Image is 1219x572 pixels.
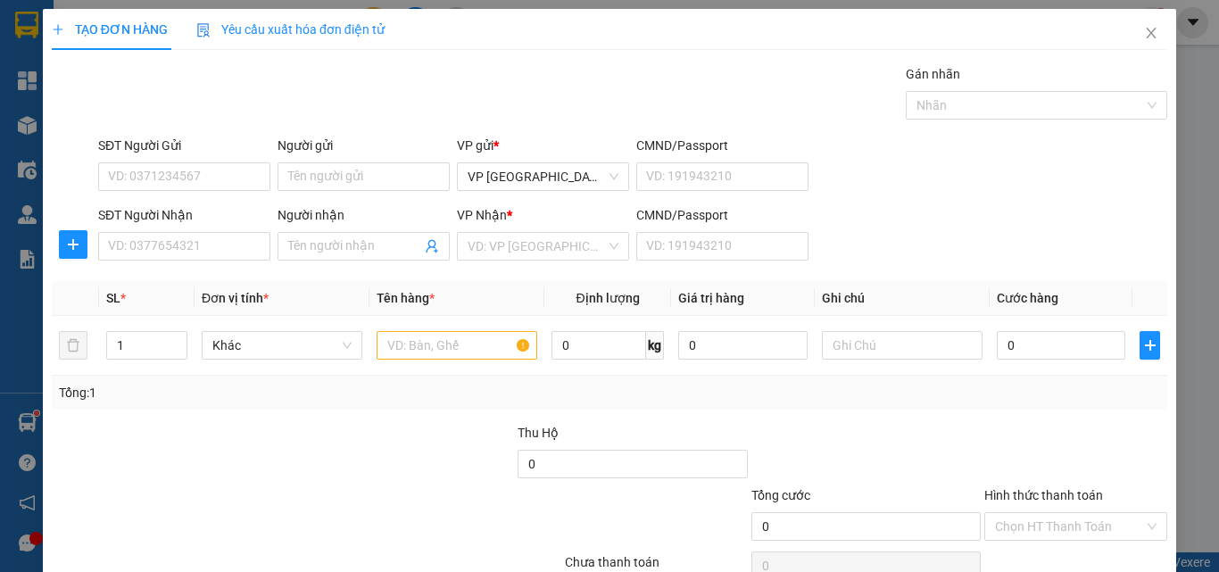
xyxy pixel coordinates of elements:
[646,331,664,360] span: kg
[518,426,559,440] span: Thu Hộ
[468,163,618,190] span: VP Sài Gòn
[278,205,450,225] div: Người nhận
[678,291,744,305] span: Giá trị hàng
[196,23,211,37] img: icon
[52,23,64,36] span: plus
[196,22,385,37] span: Yêu cầu xuất hóa đơn điện tử
[377,331,537,360] input: VD: Bàn, Ghế
[678,331,807,360] input: 0
[576,291,639,305] span: Định lượng
[1140,331,1160,360] button: plus
[636,136,809,155] div: CMND/Passport
[52,22,168,37] span: TẠO ĐƠN HÀNG
[60,237,87,252] span: plus
[997,291,1058,305] span: Cước hàng
[906,67,960,81] label: Gán nhãn
[984,488,1103,502] label: Hình thức thanh toán
[278,136,450,155] div: Người gửi
[457,136,629,155] div: VP gửi
[98,136,270,155] div: SĐT Người Gửi
[59,383,472,402] div: Tổng: 1
[636,205,809,225] div: CMND/Passport
[1126,9,1176,59] button: Close
[1144,26,1158,40] span: close
[98,205,270,225] div: SĐT Người Nhận
[1140,338,1159,352] span: plus
[377,291,435,305] span: Tên hàng
[212,332,352,359] span: Khác
[59,331,87,360] button: delete
[822,331,983,360] input: Ghi Chú
[815,281,990,316] th: Ghi chú
[106,291,120,305] span: SL
[751,488,810,502] span: Tổng cước
[425,239,439,253] span: user-add
[457,208,507,222] span: VP Nhận
[59,230,87,259] button: plus
[202,291,269,305] span: Đơn vị tính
